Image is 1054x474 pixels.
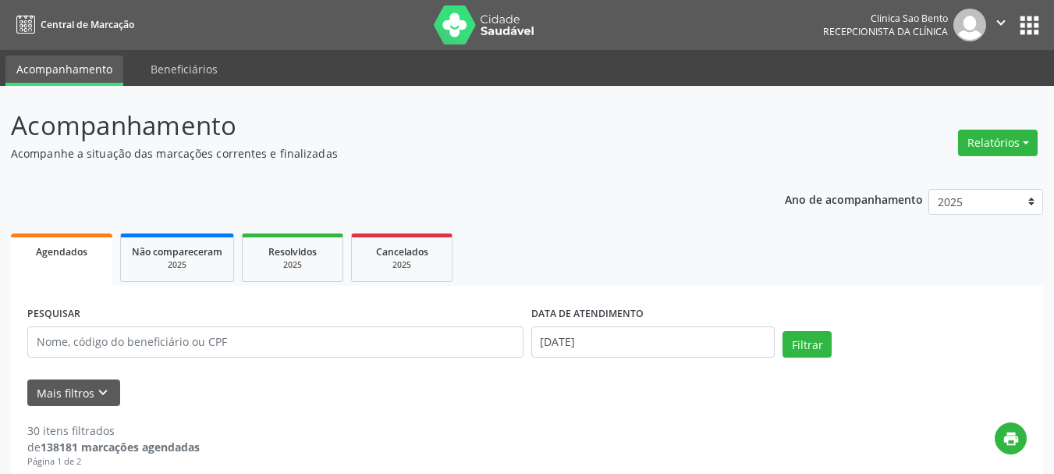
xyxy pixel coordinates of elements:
div: 2025 [132,259,222,271]
div: Página 1 de 2 [27,455,200,469]
label: PESQUISAR [27,302,80,326]
div: 2025 [363,259,441,271]
input: Nome, código do beneficiário ou CPF [27,326,523,358]
a: Central de Marcação [11,12,134,37]
button: Mais filtroskeyboard_arrow_down [27,380,120,407]
span: Agendados [36,245,87,258]
strong: 138181 marcações agendadas [41,440,200,454]
span: Não compareceram [132,245,222,258]
span: Central de Marcação [41,18,134,31]
button: Relatórios [958,130,1038,156]
p: Acompanhamento [11,106,733,145]
label: DATA DE ATENDIMENTO [531,302,644,326]
a: Beneficiários [140,55,229,83]
i: keyboard_arrow_down [94,384,112,401]
button: Filtrar [783,331,832,358]
button: print [995,422,1027,454]
button:  [986,9,1016,41]
div: de [27,439,200,455]
p: Acompanhe a situação das marcações correntes e finalizadas [11,145,733,162]
span: Recepcionista da clínica [823,25,948,38]
img: img [953,9,986,41]
input: Selecione um intervalo [531,326,775,358]
a: Acompanhamento [5,55,123,86]
span: Cancelados [376,245,428,258]
div: 30 itens filtrados [27,422,200,439]
i: print [1003,430,1020,447]
div: Clinica Sao Bento [823,12,948,25]
div: 2025 [254,259,332,271]
button: apps [1016,12,1043,39]
p: Ano de acompanhamento [785,189,923,208]
i:  [992,14,1010,31]
span: Resolvidos [268,245,317,258]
